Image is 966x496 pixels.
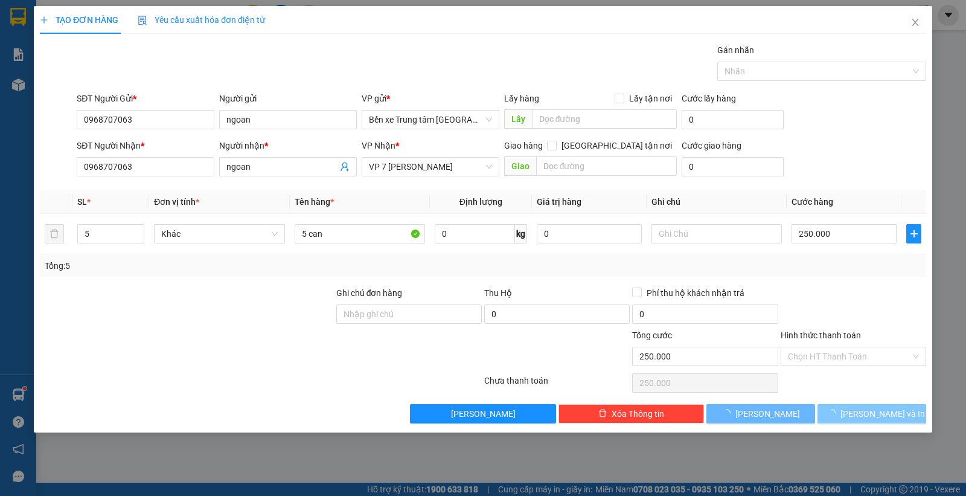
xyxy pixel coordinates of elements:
[362,141,395,150] span: VP Nhận
[515,224,527,243] span: kg
[642,286,749,300] span: Phí thu hộ khách nhận trả
[154,197,199,207] span: Đơn vị tính
[138,16,147,25] img: icon
[536,156,677,176] input: Dọc đường
[906,224,921,243] button: plus
[632,330,672,340] span: Tổng cước
[722,409,735,417] span: loading
[295,224,425,243] input: VD: Bàn, Ghế
[504,156,536,176] span: Giao
[369,158,492,176] span: VP 7 Phạm Văn Đồng
[706,404,815,424] button: [PERSON_NAME]
[682,141,741,150] label: Cước giao hàng
[651,224,782,243] input: Ghi Chú
[451,407,516,420] span: [PERSON_NAME]
[817,404,926,424] button: [PERSON_NAME] và In
[624,92,677,105] span: Lấy tận nơi
[557,139,677,152] span: [GEOGRAPHIC_DATA] tận nơi
[459,197,502,207] span: Định lượng
[504,141,543,150] span: Giao hàng
[77,139,214,152] div: SĐT Người Nhận
[827,409,840,417] span: loading
[907,229,921,239] span: plus
[840,407,925,420] span: [PERSON_NAME] và In
[682,94,736,103] label: Cước lấy hàng
[717,45,754,55] label: Gán nhãn
[295,197,334,207] span: Tên hàng
[537,224,642,243] input: 0
[336,304,482,324] input: Ghi chú đơn hàng
[161,225,277,243] span: Khác
[682,110,784,129] input: Cước lấy hàng
[40,15,118,25] span: TẠO ĐƠN HÀNG
[483,374,631,395] div: Chưa thanh toán
[219,139,357,152] div: Người nhận
[792,197,833,207] span: Cước hàng
[781,330,861,340] label: Hình thức thanh toán
[898,6,932,40] button: Close
[537,197,581,207] span: Giá trị hàng
[612,407,664,420] span: Xóa Thông tin
[77,92,214,105] div: SĐT Người Gửi
[362,92,499,105] div: VP gửi
[504,94,539,103] span: Lấy hàng
[138,15,265,25] span: Yêu cầu xuất hóa đơn điện tử
[340,162,350,172] span: user-add
[77,197,87,207] span: SL
[484,288,512,298] span: Thu Hộ
[369,111,492,129] span: Bến xe Trung tâm Lào Cai
[598,409,607,419] span: delete
[910,18,920,27] span: close
[532,109,677,129] input: Dọc đường
[410,404,555,424] button: [PERSON_NAME]
[45,259,374,272] div: Tổng: 5
[647,190,787,214] th: Ghi chú
[682,157,784,176] input: Cước giao hàng
[45,224,64,243] button: delete
[336,288,403,298] label: Ghi chú đơn hàng
[504,109,532,129] span: Lấy
[735,407,800,420] span: [PERSON_NAME]
[558,404,704,424] button: deleteXóa Thông tin
[40,16,48,24] span: plus
[219,92,357,105] div: Người gửi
